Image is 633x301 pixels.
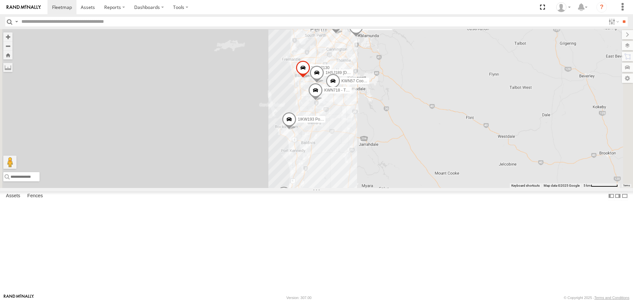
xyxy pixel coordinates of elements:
[615,191,621,201] label: Dock Summary Table to the Right
[584,184,591,187] span: 5 km
[596,2,607,13] i: ?
[324,88,371,93] span: KWN718 - Traffic Engineer
[3,192,23,201] label: Assets
[14,17,19,26] label: Search Query
[606,17,620,26] label: Search Filter Options
[298,117,340,122] span: 1IKW193 Pool Inspector
[3,41,13,51] button: Zoom out
[325,71,375,75] span: 1HSJ189 [DOMAIN_NAME]
[342,79,389,83] span: KWN57 Coord. Emergency
[511,183,540,188] button: Keyboard shortcuts
[622,74,633,83] label: Map Settings
[621,191,628,201] label: Hide Summary Table
[554,2,573,12] div: Andrew Fisher
[564,296,629,300] div: © Copyright 2025 -
[3,51,13,59] button: Zoom Home
[594,296,629,300] a: Terms and Conditions
[544,184,580,187] span: Map data ©2025 Google
[286,296,312,300] div: Version: 307.00
[582,183,620,188] button: Map Scale: 5 km per 78 pixels
[24,192,46,201] label: Fences
[623,184,630,187] a: Terms (opens in new tab)
[7,5,41,10] img: rand-logo.svg
[3,156,16,169] button: Drag Pegman onto the map to open Street View
[608,191,615,201] label: Dock Summary Table to the Left
[3,63,13,72] label: Measure
[4,294,34,301] a: Visit our Website
[3,32,13,41] button: Zoom in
